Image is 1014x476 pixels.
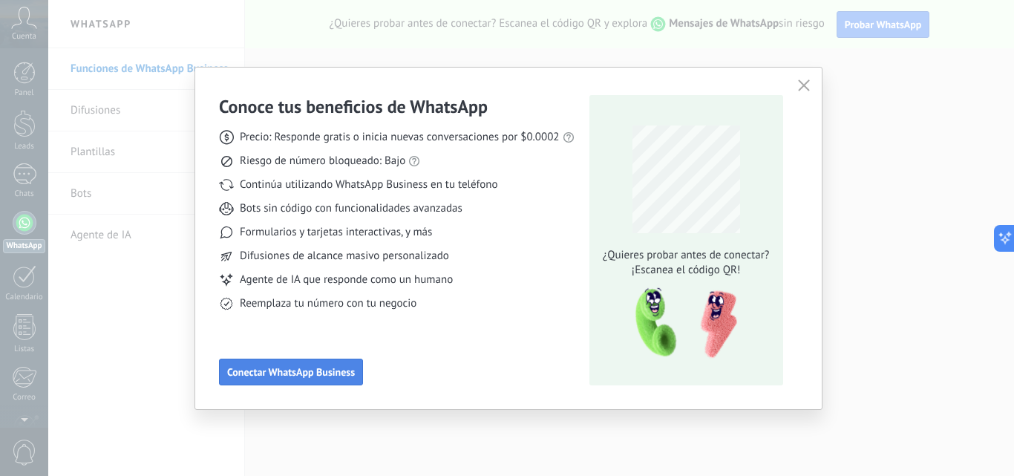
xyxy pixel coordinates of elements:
[240,201,462,216] span: Bots sin código con funcionalidades avanzadas
[240,177,497,192] span: Continúa utilizando WhatsApp Business en tu teléfono
[240,225,432,240] span: Formularios y tarjetas interactivas, y más
[240,130,560,145] span: Precio: Responde gratis o inicia nuevas conversaciones por $0.0002
[227,367,355,377] span: Conectar WhatsApp Business
[240,296,416,311] span: Reemplaza tu número con tu negocio
[240,249,449,264] span: Difusiones de alcance masivo personalizado
[598,263,773,278] span: ¡Escanea el código QR!
[240,154,405,169] span: Riesgo de número bloqueado: Bajo
[219,95,488,118] h3: Conoce tus beneficios de WhatsApp
[623,284,740,363] img: qr-pic-1x.png
[240,273,453,287] span: Agente de IA que responde como un humano
[598,248,773,263] span: ¿Quieres probar antes de conectar?
[219,359,363,385] button: Conectar WhatsApp Business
